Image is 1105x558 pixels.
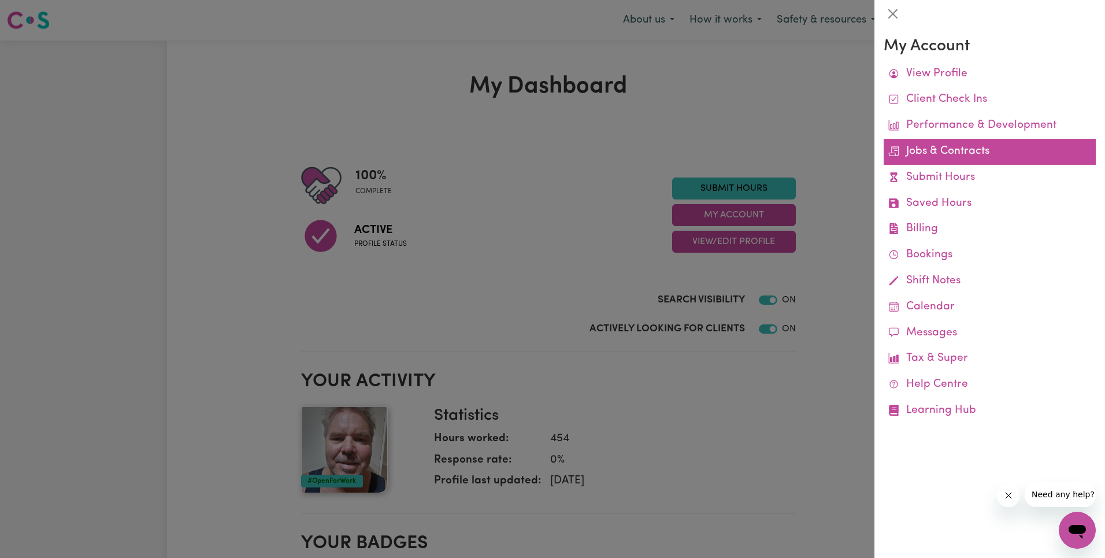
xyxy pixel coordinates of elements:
iframe: Message from company [1025,482,1096,507]
a: Learning Hub [884,398,1096,424]
a: Jobs & Contracts [884,139,1096,165]
a: Tax & Super [884,346,1096,372]
a: Bookings [884,242,1096,268]
a: Performance & Development [884,113,1096,139]
a: Messages [884,320,1096,346]
a: Client Check Ins [884,87,1096,113]
a: Help Centre [884,372,1096,398]
a: Calendar [884,294,1096,320]
a: View Profile [884,61,1096,87]
iframe: Button to launch messaging window [1059,512,1096,549]
h3: My Account [884,37,1096,57]
a: Saved Hours [884,191,1096,217]
a: Shift Notes [884,268,1096,294]
button: Close [884,5,902,23]
a: Submit Hours [884,165,1096,191]
a: Billing [884,216,1096,242]
iframe: Close message [997,484,1020,507]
